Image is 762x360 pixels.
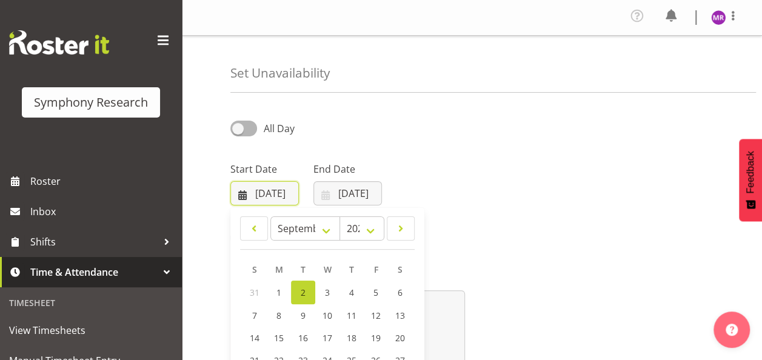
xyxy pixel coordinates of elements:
span: S [252,264,257,275]
a: 11 [339,304,364,327]
a: 14 [242,327,267,349]
input: Click to select... [313,181,382,205]
a: 7 [242,304,267,327]
span: M [275,264,283,275]
span: 9 [301,310,306,321]
input: Click to select... [230,181,299,205]
span: Feedback [745,151,756,193]
a: 19 [364,327,388,349]
span: 11 [347,310,356,321]
a: 2 [291,281,315,304]
img: minu-rana11870.jpg [711,10,726,25]
a: 18 [339,327,364,349]
span: 12 [371,310,381,321]
a: 1 [267,281,291,304]
a: View Timesheets [3,315,179,345]
a: 15 [267,327,291,349]
a: 17 [315,327,339,349]
span: 6 [398,287,403,298]
a: 9 [291,304,315,327]
span: Time & Attendance [30,263,158,281]
label: Start Date [230,162,299,176]
span: 31 [250,287,259,298]
span: 16 [298,332,308,344]
span: Inbox [30,202,176,221]
span: T [301,264,306,275]
span: F [374,264,378,275]
span: Roster [30,172,176,190]
span: 13 [395,310,405,321]
span: 18 [347,332,356,344]
button: Feedback - Show survey [739,139,762,221]
a: 13 [388,304,412,327]
img: help-xxl-2.png [726,324,738,336]
span: Shifts [30,233,158,251]
span: 20 [395,332,405,344]
span: 15 [274,332,284,344]
a: 8 [267,304,291,327]
span: 8 [276,310,281,321]
span: 5 [373,287,378,298]
span: All Day [264,122,295,135]
span: 14 [250,332,259,344]
a: 12 [364,304,388,327]
a: 5 [364,281,388,304]
span: 2 [301,287,306,298]
span: 19 [371,332,381,344]
span: T [349,264,354,275]
span: S [398,264,403,275]
a: 10 [315,304,339,327]
img: Rosterit website logo [9,30,109,55]
span: W [324,264,332,275]
span: 1 [276,287,281,298]
span: 4 [349,287,354,298]
h4: Set Unavailability [230,66,330,80]
a: 4 [339,281,364,304]
div: Symphony Research [34,93,148,112]
span: View Timesheets [9,321,173,339]
a: 3 [315,281,339,304]
div: Timesheet [3,290,179,315]
span: 7 [252,310,257,321]
label: End Date [313,162,382,176]
span: 10 [323,310,332,321]
span: 3 [325,287,330,298]
a: 20 [388,327,412,349]
span: 17 [323,332,332,344]
a: 16 [291,327,315,349]
a: 6 [388,281,412,304]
